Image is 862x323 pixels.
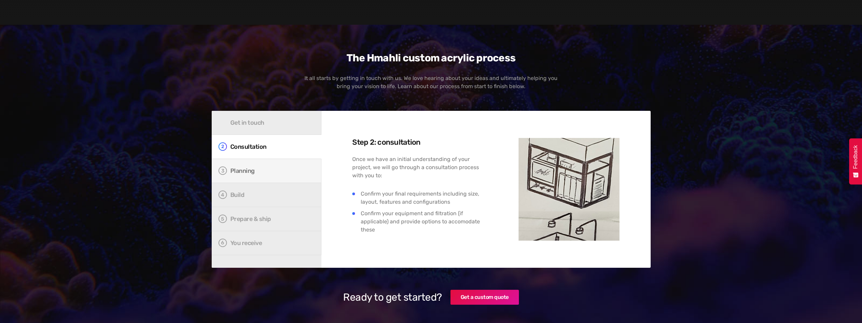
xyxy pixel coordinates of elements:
li: Confirm your final requirements including size, layout, features and configurations [352,190,481,206]
span: Feedback [853,145,859,169]
div: Build [230,191,311,198]
li: Confirm your equipment and filtration (if applicable) and provide options to accomodate these [352,209,481,234]
p: Once we have an initial understanding of your project, we will go through a consultation process ... [352,155,481,180]
div: Consultation [230,143,311,150]
div: Planning [230,167,311,174]
button: Feedback - Show survey [849,138,862,184]
h4: Ready to get started? [343,291,442,303]
h4: Step 2: consultation [352,138,481,147]
h3: The Hmahli custom acrylic process [301,52,562,64]
div: You receive [230,240,311,246]
div: Prepare & ship [230,216,311,222]
a: Get a custom quote [450,290,519,305]
div: Get in touch [230,119,311,126]
p: It all starts by getting in touch with us. We love hearing about your ideas and ultimately helpin... [301,74,562,90]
